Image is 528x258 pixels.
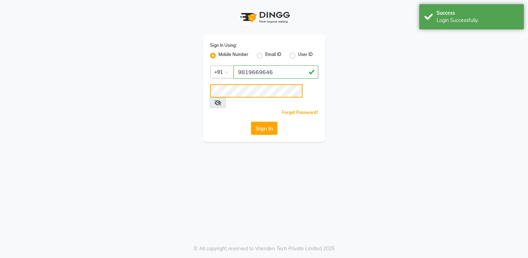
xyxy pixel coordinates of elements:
[437,17,519,24] div: Login Successfully.
[210,42,237,49] label: Sign In Using:
[437,9,519,17] div: Success
[218,51,248,60] label: Mobile Number
[265,51,281,60] label: Email ID
[282,110,318,115] a: Forgot Password?
[298,51,313,60] label: User ID
[210,84,303,98] input: Username
[251,122,277,135] button: Sign In
[236,7,292,28] img: logo1.svg
[233,65,318,79] input: Username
